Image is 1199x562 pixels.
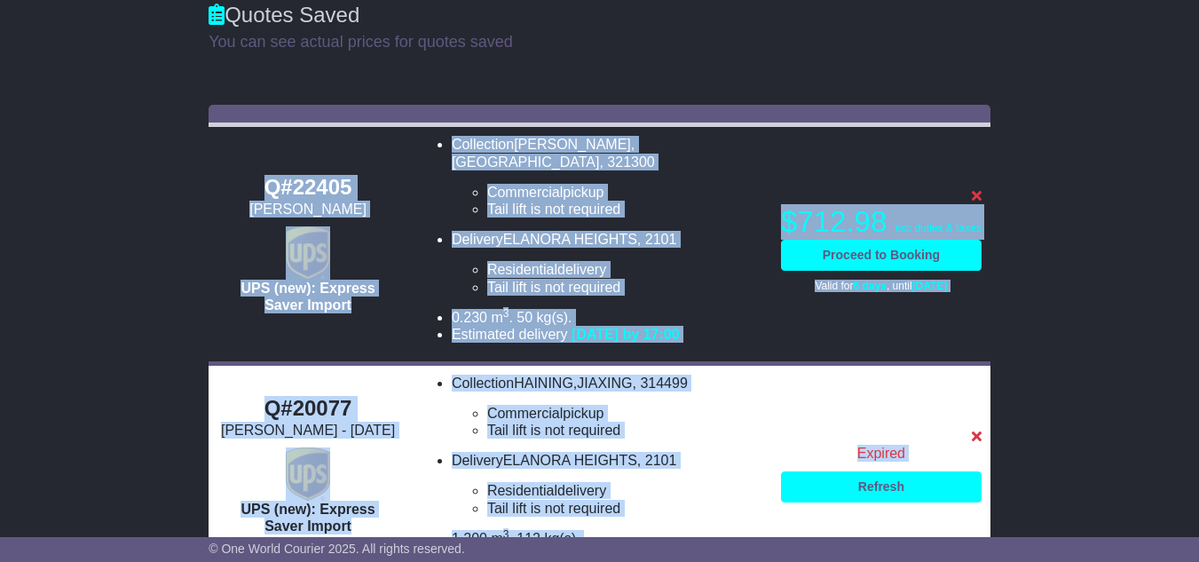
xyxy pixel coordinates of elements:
[781,445,982,462] div: Expired
[781,240,982,271] a: Proceed to Booking
[452,137,635,169] span: [PERSON_NAME],[GEOGRAPHIC_DATA]
[452,136,763,218] li: Collection
[503,307,509,320] sup: 3
[503,453,637,468] span: ELANORA HEIGHTS
[209,542,465,556] span: © One World Courier 2025. All rights reserved.
[487,279,763,296] li: Tail lift is not required
[633,376,688,391] span: , 314499
[452,231,763,296] li: Delivery
[517,531,540,546] span: 112
[599,154,654,170] span: , 321300
[487,262,557,277] span: Residential
[241,502,375,534] span: UPS (new): Express Saver Import
[491,310,512,325] span: m .
[487,406,563,421] span: Commercial
[781,205,887,238] span: $
[491,531,512,546] span: m .
[452,310,487,325] span: 0.230
[487,482,763,499] li: delivery
[487,500,763,517] li: Tail lift is not required
[781,280,982,292] p: Valid for , until
[217,201,398,218] div: [PERSON_NAME]
[514,376,632,391] span: HAINING,JIAXING
[487,184,763,201] li: pickup
[503,232,637,247] span: ELANORA HEIGHTS
[286,447,330,501] img: UPS (new): Express Saver Import
[537,310,572,325] span: kg(s).
[487,261,763,278] li: delivery
[487,405,763,422] li: pickup
[452,375,763,439] li: Collection
[637,232,676,247] span: , 2101
[217,422,398,439] div: [PERSON_NAME] - [DATE]
[487,201,763,218] li: Tail lift is not required
[241,281,375,313] span: UPS (new): Express Saver Import
[797,205,887,238] span: 712.98
[217,175,398,201] div: Q#22405
[487,185,563,200] span: Commercial
[637,453,676,468] span: , 2101
[503,528,509,541] sup: 3
[452,326,763,343] li: Estimated delivery
[854,280,887,292] span: 6 days
[286,226,330,280] img: UPS (new): Express Saver Import
[487,483,557,498] span: Residential
[517,310,532,325] span: 50
[895,222,981,234] span: exc duties & taxes
[209,3,990,28] div: Quotes Saved
[912,280,948,292] span: [DATE]
[544,531,580,546] span: kg(s).
[452,452,763,517] li: Delivery
[217,396,398,422] div: Q#20077
[452,531,487,546] span: 1.200
[572,327,680,342] span: [DATE] by 17:00
[781,471,982,503] a: Refresh
[209,33,990,52] p: You can see actual prices for quotes saved
[487,422,763,439] li: Tail lift is not required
